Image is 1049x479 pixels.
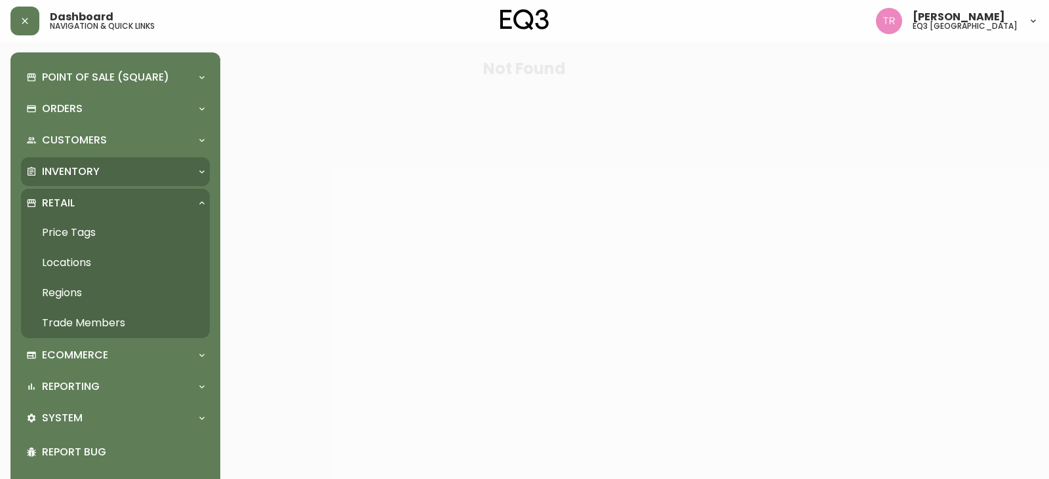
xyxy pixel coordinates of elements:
a: Price Tags [21,218,210,248]
div: System [21,404,210,432]
div: Report Bug [21,435,210,469]
p: Ecommerce [42,348,108,362]
p: Customers [42,133,107,147]
div: Orders [21,94,210,123]
div: Retail [21,189,210,218]
img: logo [500,9,549,30]
span: Dashboard [50,12,113,22]
img: 214b9049a7c64896e5c13e8f38ff7a87 [876,8,902,34]
h5: eq3 [GEOGRAPHIC_DATA] [913,22,1018,30]
p: System [42,411,83,425]
p: Orders [42,102,83,116]
div: Reporting [21,372,210,401]
span: [PERSON_NAME] [913,12,1005,22]
p: Reporting [42,379,100,394]
a: Trade Members [21,308,210,338]
div: Point of Sale (Square) [21,63,210,92]
a: Locations [21,248,210,278]
p: Point of Sale (Square) [42,70,169,85]
p: Inventory [42,164,100,179]
p: Report Bug [42,445,205,459]
div: Customers [21,126,210,155]
h5: navigation & quick links [50,22,155,30]
div: Inventory [21,157,210,186]
a: Regions [21,278,210,308]
p: Retail [42,196,75,210]
div: Ecommerce [21,341,210,370]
